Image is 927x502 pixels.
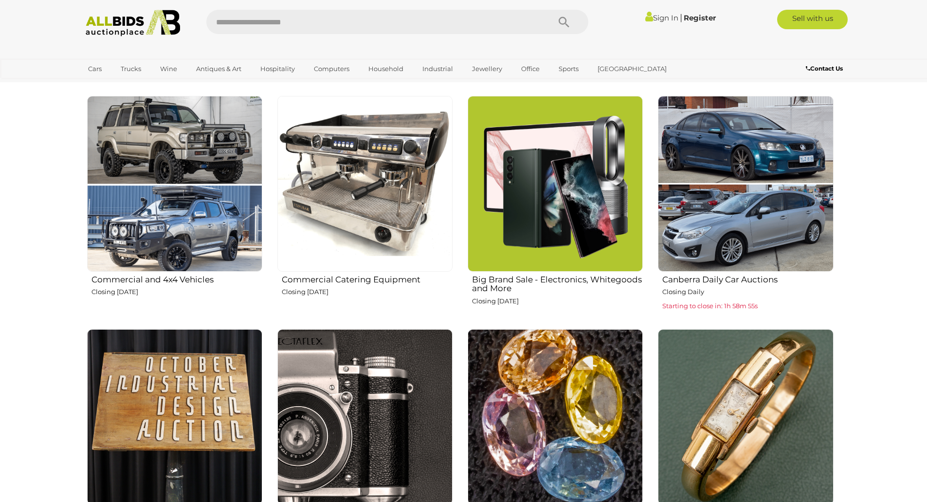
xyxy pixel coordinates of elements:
img: Canberra Daily Car Auctions [658,96,833,271]
a: Industrial [416,61,459,77]
a: Hospitality [254,61,301,77]
img: Commercial and 4x4 Vehicles [87,96,262,271]
a: Sell with us [777,10,848,29]
a: Sign In [645,13,678,22]
img: Commercial Catering Equipment [277,96,453,271]
a: Cars [82,61,108,77]
p: Closing [DATE] [472,296,643,307]
h2: Commercial and 4x4 Vehicles [91,273,262,284]
a: Computers [308,61,356,77]
span: | [680,12,682,23]
a: Trucks [114,61,147,77]
h2: Big Brand Sale - Electronics, Whitegoods and More [472,273,643,293]
a: Contact Us [806,63,845,74]
a: Sports [552,61,585,77]
h2: Commercial Catering Equipment [282,273,453,284]
a: Jewellery [466,61,509,77]
a: Big Brand Sale - Electronics, Whitegoods and More Closing [DATE] [467,95,643,321]
img: Allbids.com.au [80,10,186,37]
p: Closing [DATE] [282,286,453,297]
a: Commercial and 4x4 Vehicles Closing [DATE] [87,95,262,321]
img: Big Brand Sale - Electronics, Whitegoods and More [468,96,643,271]
b: Contact Us [806,65,843,72]
p: Closing Daily [662,286,833,297]
a: Canberra Daily Car Auctions Closing Daily Starting to close in: 1h 58m 55s [657,95,833,321]
a: [GEOGRAPHIC_DATA] [591,61,673,77]
a: Register [684,13,716,22]
h2: Canberra Daily Car Auctions [662,273,833,284]
span: Starting to close in: 1h 58m 55s [662,302,758,310]
a: Office [515,61,546,77]
a: Wine [154,61,183,77]
a: Household [362,61,410,77]
a: Commercial Catering Equipment Closing [DATE] [277,95,453,321]
p: Closing [DATE] [91,286,262,297]
a: Antiques & Art [190,61,248,77]
button: Search [540,10,588,34]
